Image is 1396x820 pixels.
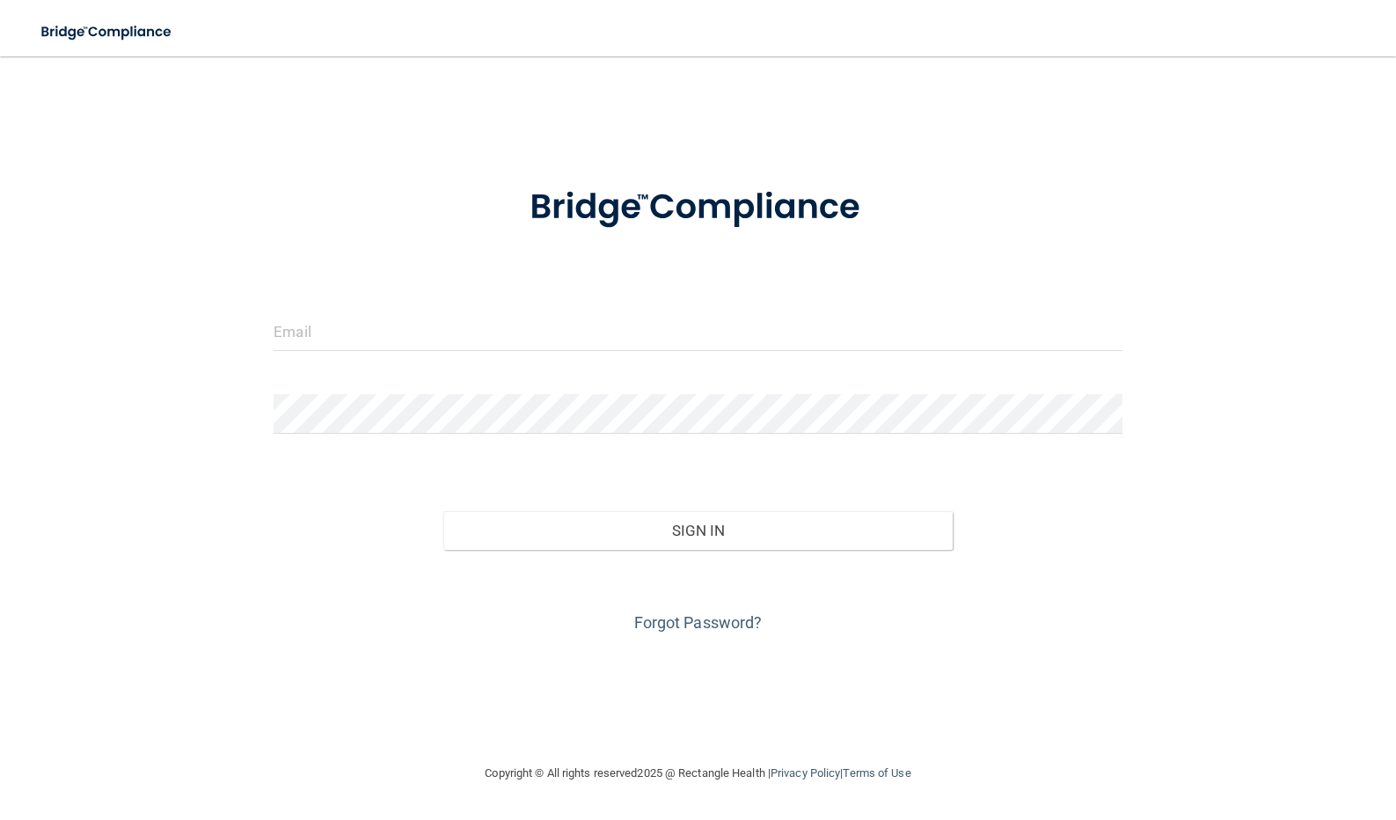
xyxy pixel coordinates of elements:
[443,511,953,550] button: Sign In
[274,311,1122,351] input: Email
[771,766,840,780] a: Privacy Policy
[377,745,1020,802] div: Copyright © All rights reserved 2025 @ Rectangle Health | |
[493,162,903,253] img: bridge_compliance_login_screen.278c3ca4.svg
[26,14,188,50] img: bridge_compliance_login_screen.278c3ca4.svg
[843,766,910,780] a: Terms of Use
[634,613,763,632] a: Forgot Password?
